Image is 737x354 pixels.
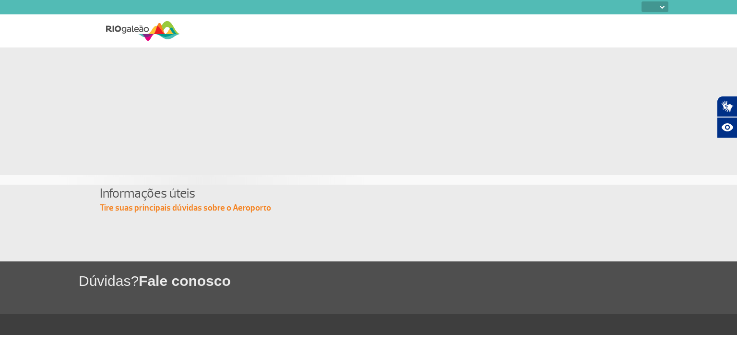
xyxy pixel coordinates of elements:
p: Tire suas principais dúvidas sobre o Aeroporto [100,202,637,214]
button: Abrir recursos assistivos. [717,117,737,138]
button: Abrir tradutor de língua de sinais. [717,96,737,117]
span: Fale conosco [139,273,231,289]
div: Plugin de acessibilidade da Hand Talk. [717,96,737,138]
h1: Dúvidas? [79,271,737,291]
h4: Informações úteis [100,185,637,202]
